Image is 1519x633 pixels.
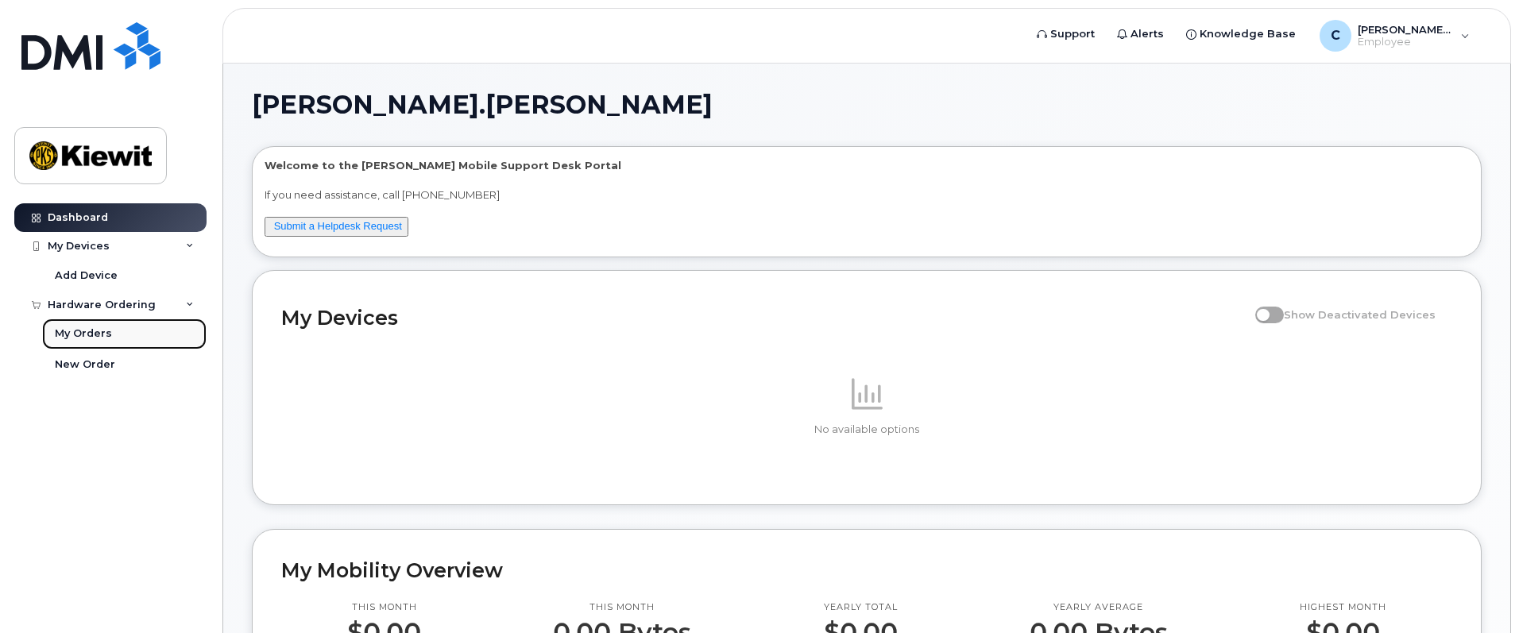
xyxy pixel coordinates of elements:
button: Submit a Helpdesk Request [265,217,408,237]
span: [PERSON_NAME].[PERSON_NAME] [252,93,713,117]
h2: My Devices [281,306,1247,330]
p: Welcome to the [PERSON_NAME] Mobile Support Desk Portal [265,158,1469,173]
p: No available options [281,423,1452,437]
a: Submit a Helpdesk Request [274,220,402,232]
p: Yearly total [824,601,898,614]
iframe: Messenger Launcher [1450,564,1507,621]
h2: My Mobility Overview [281,558,1452,582]
p: Highest month [1300,601,1386,614]
span: Show Deactivated Devices [1284,308,1436,321]
p: This month [553,601,691,614]
input: Show Deactivated Devices [1255,299,1268,312]
p: This month [347,601,421,614]
p: If you need assistance, call [PHONE_NUMBER] [265,187,1469,203]
p: Yearly average [1030,601,1168,614]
